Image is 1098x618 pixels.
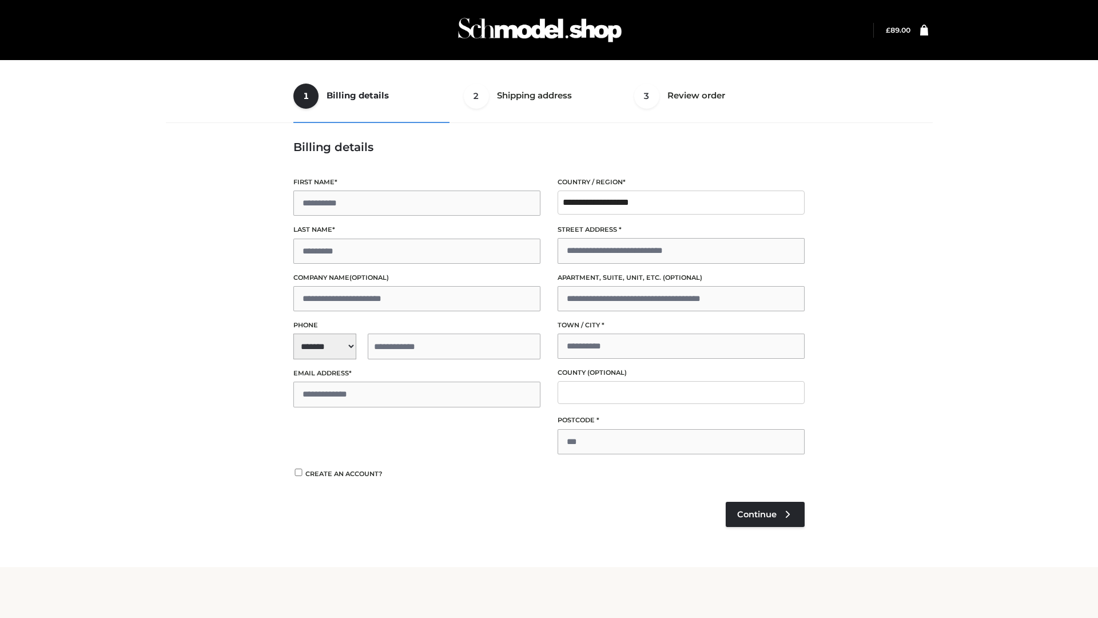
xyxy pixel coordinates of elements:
[558,177,805,188] label: Country / Region
[349,274,389,282] span: (optional)
[293,469,304,476] input: Create an account?
[558,320,805,331] label: Town / City
[293,140,805,154] h3: Billing details
[587,369,627,377] span: (optional)
[558,224,805,235] label: Street address
[293,177,540,188] label: First name
[305,470,383,478] span: Create an account?
[663,274,702,282] span: (optional)
[293,368,540,379] label: Email address
[886,26,910,34] bdi: 89.00
[558,367,805,378] label: County
[737,509,777,520] span: Continue
[886,26,890,34] span: £
[293,320,540,331] label: Phone
[293,224,540,235] label: Last name
[726,502,805,527] a: Continue
[886,26,910,34] a: £89.00
[293,272,540,283] label: Company name
[558,415,805,426] label: Postcode
[454,7,626,53] img: Schmodel Admin 964
[558,272,805,283] label: Apartment, suite, unit, etc.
